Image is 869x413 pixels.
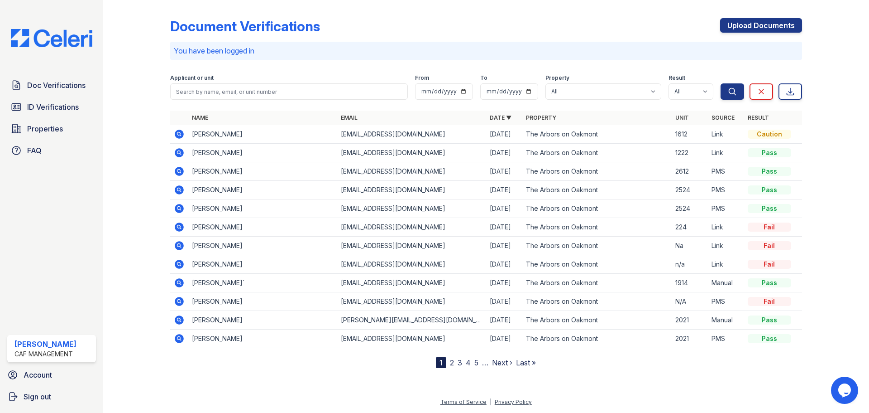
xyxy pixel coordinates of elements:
td: 2021 [672,311,708,330]
span: Doc Verifications [27,80,86,91]
td: [DATE] [486,144,522,162]
span: ID Verifications [27,102,79,112]
td: [PERSON_NAME] [188,162,337,181]
td: [DATE] [486,125,522,144]
td: PMS [708,199,744,218]
td: [DATE] [486,181,522,199]
div: Fail [748,241,791,250]
td: PMS [708,330,744,348]
td: [PERSON_NAME] [188,311,337,330]
label: To [480,74,487,82]
td: N/A [672,292,708,311]
td: Manual [708,311,744,330]
a: Email [341,114,358,121]
a: Upload Documents [720,18,802,33]
div: Pass [748,148,791,157]
div: Pass [748,204,791,213]
td: [DATE] [486,274,522,292]
td: [PERSON_NAME] [188,125,337,144]
a: 5 [474,358,478,367]
td: [EMAIL_ADDRESS][DOMAIN_NAME] [337,144,486,162]
td: [PERSON_NAME] [188,237,337,255]
td: The Arbors on Oakmont [522,330,671,348]
td: PMS [708,292,744,311]
a: Privacy Policy [495,398,532,405]
td: Link [708,125,744,144]
a: Terms of Service [440,398,487,405]
td: n/a [672,255,708,274]
a: Doc Verifications [7,76,96,94]
a: Last » [516,358,536,367]
a: ID Verifications [7,98,96,116]
td: The Arbors on Oakmont [522,162,671,181]
td: 2524 [672,181,708,199]
td: 2612 [672,162,708,181]
div: 1 [436,357,446,368]
td: The Arbors on Oakmont [522,274,671,292]
td: 2524 [672,199,708,218]
p: You have been logged in [174,45,798,56]
input: Search by name, email, or unit number [170,83,408,100]
td: [DATE] [486,199,522,218]
td: 1612 [672,125,708,144]
td: 1914 [672,274,708,292]
a: 2 [450,358,454,367]
td: The Arbors on Oakmont [522,255,671,274]
td: Manual [708,274,744,292]
td: [EMAIL_ADDRESS][DOMAIN_NAME] [337,125,486,144]
td: [EMAIL_ADDRESS][DOMAIN_NAME] [337,181,486,199]
div: | [490,398,492,405]
a: Unit [675,114,689,121]
td: [PERSON_NAME] [188,144,337,162]
td: [PERSON_NAME] [188,255,337,274]
td: Link [708,255,744,274]
img: CE_Logo_Blue-a8612792a0a2168367f1c8372b55b34899dd931a85d93a1a3d3e32e68fde9ad4.png [4,29,100,47]
td: Link [708,218,744,237]
td: [PERSON_NAME] [188,199,337,218]
td: [DATE] [486,311,522,330]
a: Property [526,114,556,121]
a: Result [748,114,769,121]
td: [DATE] [486,255,522,274]
td: 1222 [672,144,708,162]
td: The Arbors on Oakmont [522,218,671,237]
td: [PERSON_NAME] [188,292,337,311]
label: Result [668,74,685,82]
td: [PERSON_NAME][EMAIL_ADDRESS][DOMAIN_NAME] [337,311,486,330]
td: [PERSON_NAME] [188,181,337,199]
a: Account [4,366,100,384]
td: The Arbors on Oakmont [522,181,671,199]
a: Source [711,114,735,121]
label: From [415,74,429,82]
div: Pass [748,185,791,194]
span: … [482,357,488,368]
div: CAF Management [14,350,76,359]
td: [PERSON_NAME] [188,330,337,348]
td: 224 [672,218,708,237]
td: The Arbors on Oakmont [522,311,671,330]
td: The Arbors on Oakmont [522,144,671,162]
a: Sign out [4,388,100,406]
td: The Arbors on Oakmont [522,199,671,218]
td: The Arbors on Oakmont [522,125,671,144]
td: [PERSON_NAME]` [188,274,337,292]
div: Fail [748,223,791,232]
td: [DATE] [486,162,522,181]
span: Sign out [24,391,51,402]
a: 3 [458,358,462,367]
td: Na [672,237,708,255]
div: Pass [748,334,791,343]
td: [DATE] [486,237,522,255]
td: [DATE] [486,218,522,237]
label: Applicant or unit [170,74,214,82]
div: Pass [748,278,791,287]
td: [EMAIL_ADDRESS][DOMAIN_NAME] [337,255,486,274]
td: [EMAIL_ADDRESS][DOMAIN_NAME] [337,162,486,181]
td: The Arbors on Oakmont [522,292,671,311]
label: Property [545,74,569,82]
td: [EMAIL_ADDRESS][DOMAIN_NAME] [337,199,486,218]
td: Link [708,144,744,162]
a: FAQ [7,141,96,160]
a: Name [192,114,208,121]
